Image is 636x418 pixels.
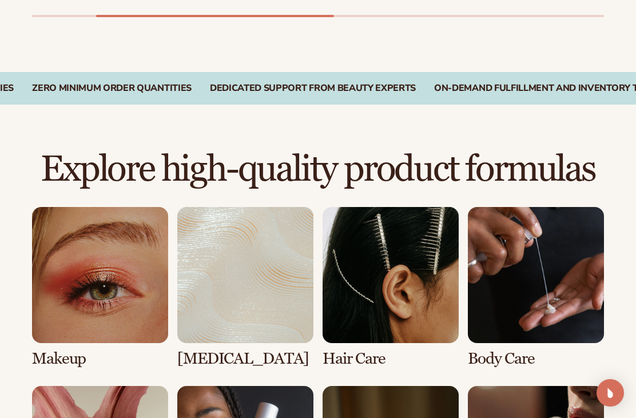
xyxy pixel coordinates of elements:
div: Open Intercom Messenger [597,379,624,407]
h2: Explore high-quality product formulas [32,150,604,189]
div: 4 / 8 [468,207,604,368]
div: Dedicated Support From Beauty Experts [210,83,416,94]
div: 1 / 8 [32,207,168,368]
div: 2 / 8 [177,207,313,368]
h3: Hair Care [323,350,459,368]
h3: Makeup [32,350,168,368]
h3: [MEDICAL_DATA] [177,350,313,368]
h3: Body Care [468,350,604,368]
div: 3 / 8 [323,207,459,368]
div: Zero Minimum Order QuantitieS [32,83,192,94]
